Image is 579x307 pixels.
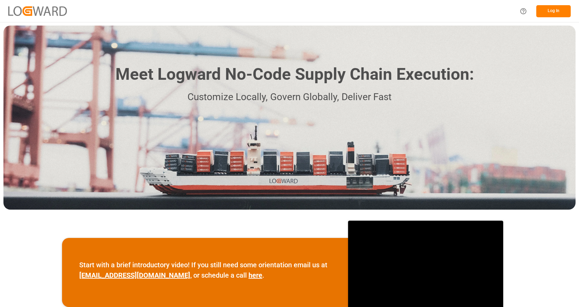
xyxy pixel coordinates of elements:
h1: Meet Logward No-Code Supply Chain Execution: [115,62,474,87]
p: Start with a brief introductory video! If you still need some orientation email us at , or schedu... [79,260,331,280]
button: Log In [536,5,571,17]
a: here [248,271,262,279]
img: Logward_new_orange.png [8,6,67,16]
p: Customize Locally, Govern Globally, Deliver Fast [105,89,474,105]
a: [EMAIL_ADDRESS][DOMAIN_NAME] [79,271,190,279]
button: Help Center [516,3,531,19]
